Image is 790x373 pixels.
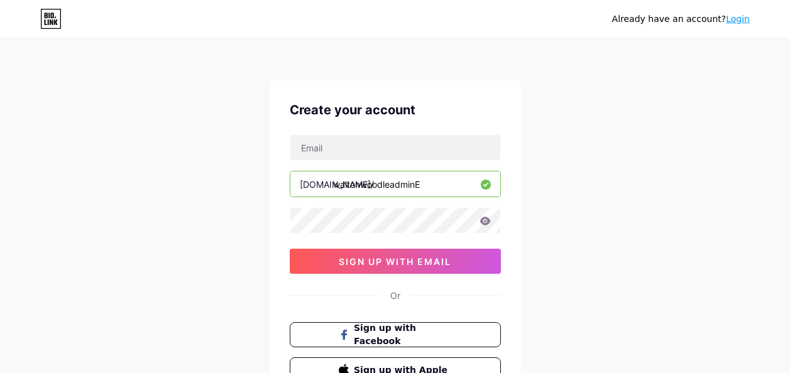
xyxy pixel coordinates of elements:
[290,135,500,160] input: Email
[300,178,374,191] div: [DOMAIN_NAME]/
[354,322,451,348] span: Sign up with Facebook
[390,289,400,302] div: Or
[290,249,501,274] button: sign up with email
[612,13,750,26] div: Already have an account?
[290,171,500,197] input: username
[290,322,501,347] button: Sign up with Facebook
[290,100,501,119] div: Create your account
[726,14,750,24] a: Login
[339,256,451,267] span: sign up with email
